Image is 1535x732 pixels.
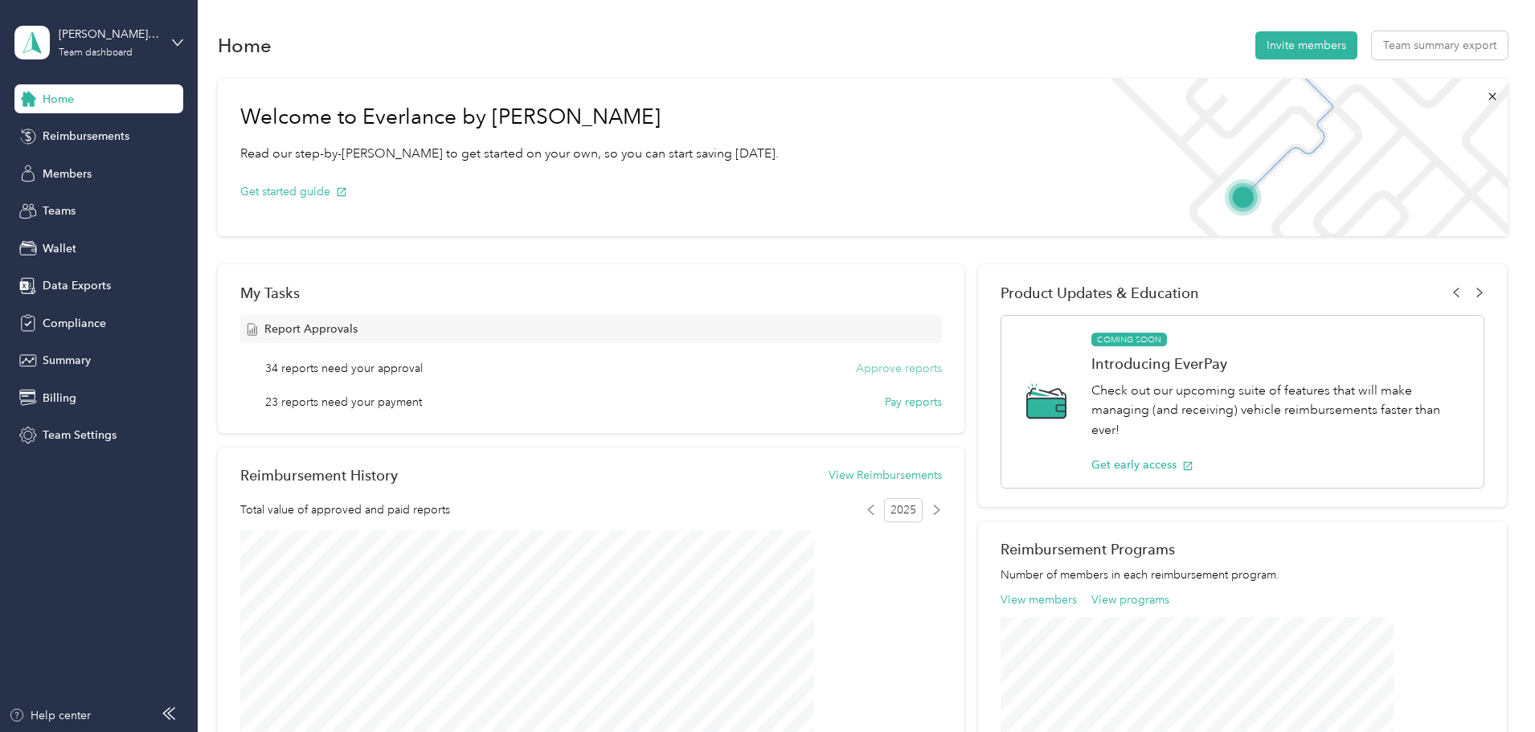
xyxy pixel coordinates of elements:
h1: Introducing EverPay [1091,355,1467,372]
div: Team dashboard [59,48,133,58]
div: [PERSON_NAME] [PERSON_NAME] Construction [59,26,159,43]
iframe: Everlance-gr Chat Button Frame [1445,642,1535,732]
span: Reimbursements [43,128,129,145]
span: 34 reports need your approval [265,360,423,377]
span: Total value of approved and paid reports [240,501,450,518]
button: View Reimbursements [829,467,942,484]
span: Home [43,91,74,108]
button: Help center [9,707,91,724]
span: Report Approvals [264,321,358,337]
h2: Reimbursement Programs [1001,541,1484,558]
span: 23 reports need your payment [265,394,422,411]
span: Compliance [43,315,106,332]
button: Pay reports [885,394,942,411]
span: Data Exports [43,277,111,294]
span: COMING SOON [1091,333,1167,347]
h1: Home [218,37,272,54]
h2: Reimbursement History [240,467,398,484]
span: Billing [43,390,76,407]
p: Read our step-by-[PERSON_NAME] to get started on your own, so you can start saving [DATE]. [240,144,779,164]
span: Wallet [43,240,76,257]
button: Get early access [1091,456,1193,473]
p: Number of members in each reimbursement program. [1001,566,1484,583]
p: Check out our upcoming suite of features that will make managing (and receiving) vehicle reimburs... [1091,381,1467,440]
span: Summary [43,352,91,369]
button: Invite members [1255,31,1357,59]
span: Members [43,166,92,182]
span: Product Updates & Education [1001,284,1199,301]
button: Team summary export [1372,31,1508,59]
img: Welcome to everlance [1095,79,1507,236]
span: 2025 [884,498,923,522]
button: View programs [1091,591,1169,608]
h1: Welcome to Everlance by [PERSON_NAME] [240,104,779,130]
span: Team Settings [43,427,117,444]
button: View members [1001,591,1077,608]
button: Approve reports [856,360,942,377]
div: My Tasks [240,284,942,301]
button: Get started guide [240,183,347,200]
span: Teams [43,202,76,219]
